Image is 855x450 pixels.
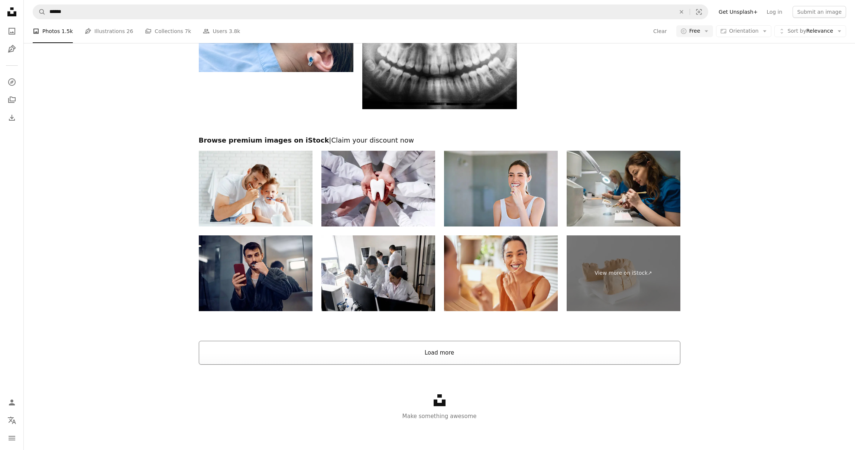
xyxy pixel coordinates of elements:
[690,5,708,19] button: Visual search
[199,136,680,145] h2: Browse premium images on iStock
[127,27,133,35] span: 26
[85,19,133,43] a: Illustrations 26
[4,110,19,125] a: Download History
[676,25,713,37] button: Free
[673,5,690,19] button: Clear
[689,27,700,35] span: Free
[653,25,667,37] button: Clear
[4,395,19,410] a: Log in / Sign up
[774,25,846,37] button: Sort byRelevance
[199,235,312,311] img: Mid adult man using cell phone while brushing teeth in the bathroom.
[4,42,19,56] a: Illustrations
[714,6,762,18] a: Get Unsplash+
[321,235,435,311] img: Team of 3D designers printing dental molds at a laboratory
[321,151,435,226] img: Group Of Dentists Holding Tooth
[4,4,19,21] a: Home — Unsplash
[199,341,680,365] button: Load more
[444,235,558,311] img: Young woman brushing teeth at home with toothbrush
[787,27,833,35] span: Relevance
[4,431,19,446] button: Menu
[4,92,19,107] a: Collections
[716,25,771,37] button: Orientation
[362,48,517,54] a: teeth X-ray
[185,27,191,35] span: 7k
[787,28,806,34] span: Sort by
[4,75,19,89] a: Explore
[199,151,312,226] img: Dad and little son brushing teeth together
[444,151,558,226] img: Brush for your own good
[33,4,708,19] form: Find visuals sitewide
[567,235,680,311] a: View more on iStock↗
[203,19,240,43] a: Users 3.8k
[762,6,787,18] a: Log in
[145,19,191,43] a: Collections 7k
[329,136,414,144] span: | Claim your discount now
[567,151,680,226] img: Female technicians, at the dental laboratory, making dentures
[4,413,19,428] button: Language
[33,5,46,19] button: Search Unsplash
[229,27,240,35] span: 3.8k
[24,412,855,421] p: Make something awesome
[729,28,758,34] span: Orientation
[793,6,846,18] button: Submit an image
[4,24,19,39] a: Photos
